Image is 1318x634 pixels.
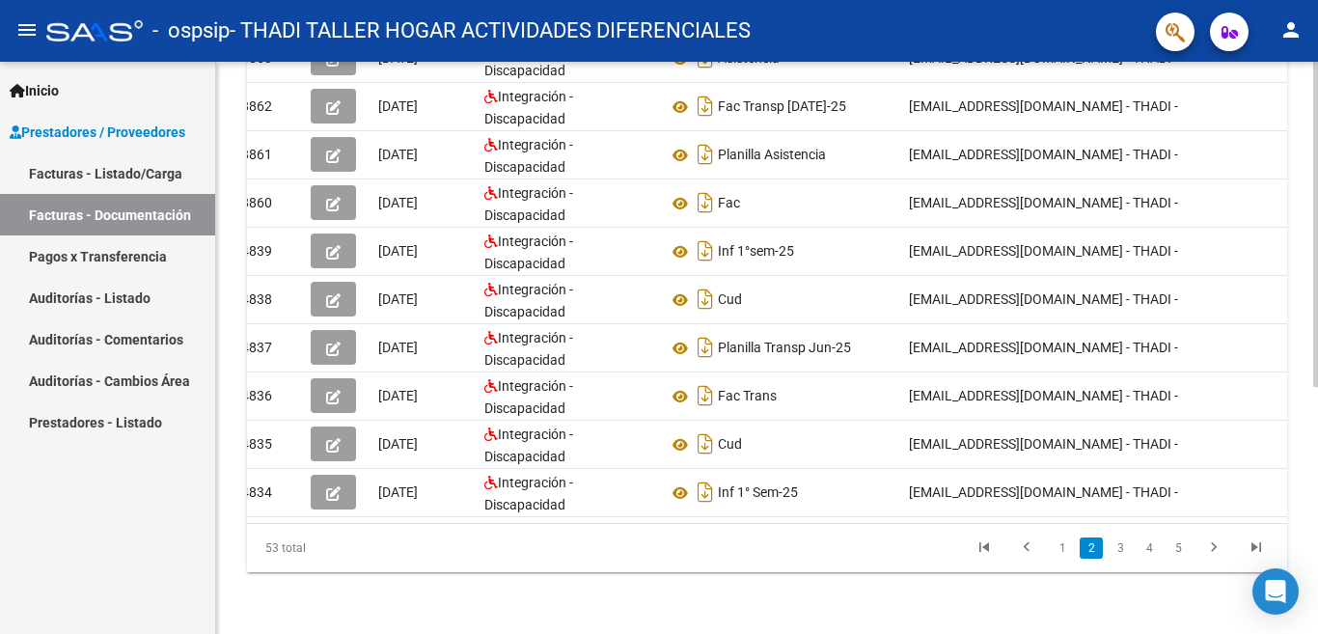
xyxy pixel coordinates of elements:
[1008,538,1045,559] a: go to previous page
[10,122,185,143] span: Prestadores / Proveedores
[233,388,272,403] span: 84836
[378,195,418,210] span: [DATE]
[693,332,718,363] i: Descargar documento
[233,147,272,162] span: 88861
[484,234,573,271] span: Integración - Discapacidad
[484,282,573,319] span: Integración - Discapacidad
[718,437,742,453] span: Cud
[378,291,418,307] span: [DATE]
[233,291,272,307] span: 84838
[378,340,418,355] span: [DATE]
[718,148,826,163] span: Planilla Asistencia
[909,195,1178,210] span: [EMAIL_ADDRESS][DOMAIN_NAME] - THADI -
[718,99,846,115] span: Fac Transp [DATE]-25
[1051,538,1074,559] a: 1
[378,98,418,114] span: [DATE]
[233,243,272,259] span: 84839
[909,436,1178,452] span: [EMAIL_ADDRESS][DOMAIN_NAME] - THADI -
[909,340,1178,355] span: [EMAIL_ADDRESS][DOMAIN_NAME] - THADI -
[909,98,1178,114] span: [EMAIL_ADDRESS][DOMAIN_NAME] - THADI -
[152,10,230,52] span: - ospsip
[484,330,573,368] span: Integración - Discapacidad
[233,484,272,500] span: 84834
[1238,538,1275,559] a: go to last page
[1048,532,1077,565] li: page 1
[484,427,573,464] span: Integración - Discapacidad
[1138,538,1161,559] a: 4
[233,98,272,114] span: 88862
[378,484,418,500] span: [DATE]
[378,388,418,403] span: [DATE]
[1135,532,1164,565] li: page 4
[484,378,573,416] span: Integración - Discapacidad
[1109,538,1132,559] a: 3
[247,524,452,572] div: 53 total
[484,185,573,223] span: Integración - Discapacidad
[909,484,1178,500] span: [EMAIL_ADDRESS][DOMAIN_NAME] - THADI -
[1167,538,1190,559] a: 5
[693,428,718,459] i: Descargar documento
[693,284,718,315] i: Descargar documento
[718,485,798,501] span: Inf 1° Sem-25
[1106,532,1135,565] li: page 3
[718,196,740,211] span: Fac
[693,235,718,266] i: Descargar documento
[378,436,418,452] span: [DATE]
[1077,532,1106,565] li: page 2
[1252,568,1299,615] div: Open Intercom Messenger
[718,389,777,404] span: Fac Trans
[693,187,718,218] i: Descargar documento
[1164,532,1193,565] li: page 5
[10,80,59,101] span: Inicio
[233,195,272,210] span: 88860
[233,436,272,452] span: 84835
[233,340,272,355] span: 84837
[718,244,794,260] span: Inf 1°sem-25
[718,341,851,356] span: Planilla Transp Jun-25
[693,477,718,508] i: Descargar documento
[909,147,1178,162] span: [EMAIL_ADDRESS][DOMAIN_NAME] - THADI -
[693,380,718,411] i: Descargar documento
[693,139,718,170] i: Descargar documento
[378,243,418,259] span: [DATE]
[1195,538,1232,559] a: go to next page
[484,475,573,512] span: Integración - Discapacidad
[718,292,742,308] span: Cud
[484,137,573,175] span: Integración - Discapacidad
[693,91,718,122] i: Descargar documento
[718,51,780,67] span: Asistencia
[378,147,418,162] span: [DATE]
[1279,18,1303,41] mat-icon: person
[909,291,1178,307] span: [EMAIL_ADDRESS][DOMAIN_NAME] - THADI -
[966,538,1002,559] a: go to first page
[15,18,39,41] mat-icon: menu
[1080,538,1103,559] a: 2
[230,10,751,52] span: - THADI TALLER HOGAR ACTIVIDADES DIFERENCIALES
[484,89,573,126] span: Integración - Discapacidad
[909,388,1178,403] span: [EMAIL_ADDRESS][DOMAIN_NAME] - THADI -
[909,243,1178,259] span: [EMAIL_ADDRESS][DOMAIN_NAME] - THADI -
